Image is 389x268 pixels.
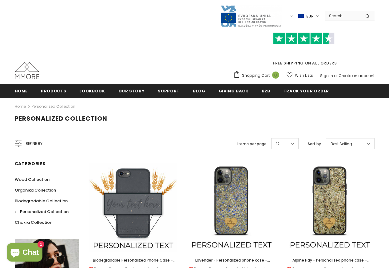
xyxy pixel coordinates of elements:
a: Organika Collection [15,185,56,196]
inbox-online-store-chat: Shopify online store chat [5,243,44,263]
span: Track your order [284,88,329,94]
a: Giving back [219,84,248,98]
span: Giving back [219,88,248,94]
iframe: Customer reviews powered by Trustpilot [233,44,375,60]
a: Track your order [284,84,329,98]
span: B2B [262,88,270,94]
a: Personalized Collection [32,104,75,109]
label: Sort by [308,141,321,147]
a: Alpine Hay - Personalized phone case - Personalized gift [285,257,375,264]
a: support [158,84,180,98]
span: Refine by [26,140,42,147]
a: Wish Lists [287,70,313,81]
span: Categories [15,161,46,167]
span: Wish Lists [295,72,313,79]
span: Wood Collection [15,177,50,182]
a: Home [15,84,28,98]
span: Lookbook [79,88,105,94]
span: Home [15,88,28,94]
span: 0 [272,72,279,79]
span: FREE SHIPPING ON ALL ORDERS [233,35,375,66]
a: Blog [193,84,205,98]
span: Biodegradable Collection [15,198,68,204]
span: Chakra Collection [15,219,52,225]
a: Javni Razpis [220,13,282,18]
a: Wood Collection [15,174,50,185]
span: Products [41,88,66,94]
span: support [158,88,180,94]
img: Trust Pilot Stars [273,33,335,45]
span: 12 [276,141,280,147]
a: Home [15,103,26,110]
span: or [334,73,338,78]
a: Lavender - Personalized phone case - Personalized gift [187,257,276,264]
span: Our Story [118,88,145,94]
span: Personalized Collection [15,114,107,123]
a: Products [41,84,66,98]
span: Organika Collection [15,187,56,193]
span: Personalized Collection [20,209,69,215]
a: Create an account [339,73,375,78]
a: Biodegradable Personalized Phone Case - Black [89,257,178,264]
a: Biodegradable Collection [15,196,68,206]
a: Sign In [320,73,333,78]
span: Best Selling [331,141,352,147]
a: B2B [262,84,270,98]
a: Personalized Collection [15,206,69,217]
a: Lookbook [79,84,105,98]
a: Our Story [118,84,145,98]
span: Blog [193,88,205,94]
label: Items per page [237,141,267,147]
input: Search Site [325,11,361,20]
a: Chakra Collection [15,217,52,228]
a: Shopping Cart 0 [233,71,282,80]
img: Javni Razpis [220,5,282,27]
span: EUR [306,13,314,19]
span: Shopping Cart [242,72,270,79]
img: MMORE Cases [15,62,39,79]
